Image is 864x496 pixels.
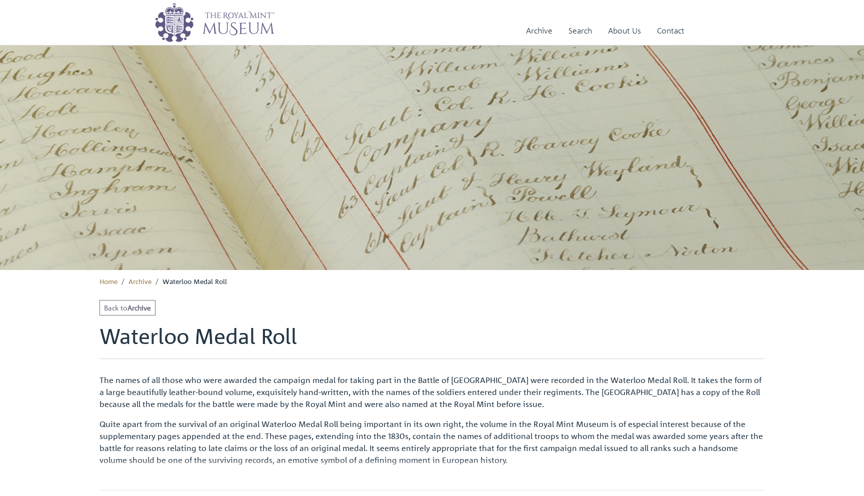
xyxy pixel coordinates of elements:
img: logo_wide.png [154,2,274,42]
span: The names of all those who were awarded the campaign medal for taking part in the Battle of [GEOG... [99,375,761,409]
a: Home [99,276,117,285]
a: Back toArchive [99,300,155,315]
h1: Waterloo Medal Roll [99,323,764,358]
a: Archive [526,16,552,45]
a: Archive [128,276,151,285]
span: Waterloo Medal Roll [162,276,227,285]
span: Quite apart from the survival of an original Waterloo Medal Roll being important in its own right... [99,419,763,465]
a: About Us [608,16,641,45]
a: Search [568,16,592,45]
strong: Archive [127,303,151,312]
a: Contact [657,16,684,45]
